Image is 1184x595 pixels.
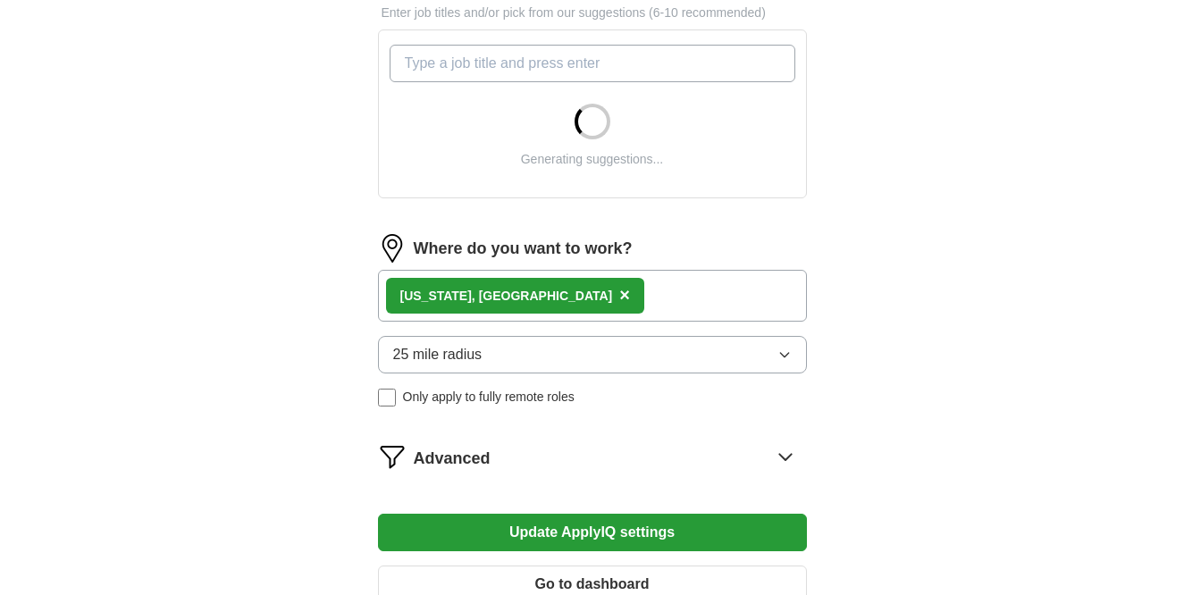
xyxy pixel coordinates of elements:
span: Advanced [414,447,491,471]
span: Only apply to fully remote roles [403,388,575,406]
img: location.png [378,234,407,263]
input: Type a job title and press enter [390,45,795,82]
button: Update ApplyIQ settings [378,514,807,551]
span: × [619,285,630,305]
button: × [619,282,630,309]
div: [US_STATE], [GEOGRAPHIC_DATA] [400,287,613,306]
button: 25 mile radius [378,336,807,373]
img: filter [378,442,407,471]
label: Where do you want to work? [414,237,633,261]
input: Only apply to fully remote roles [378,389,396,406]
div: Generating suggestions... [521,150,664,169]
span: 25 mile radius [393,344,483,365]
p: Enter job titles and/or pick from our suggestions (6-10 recommended) [378,4,807,22]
